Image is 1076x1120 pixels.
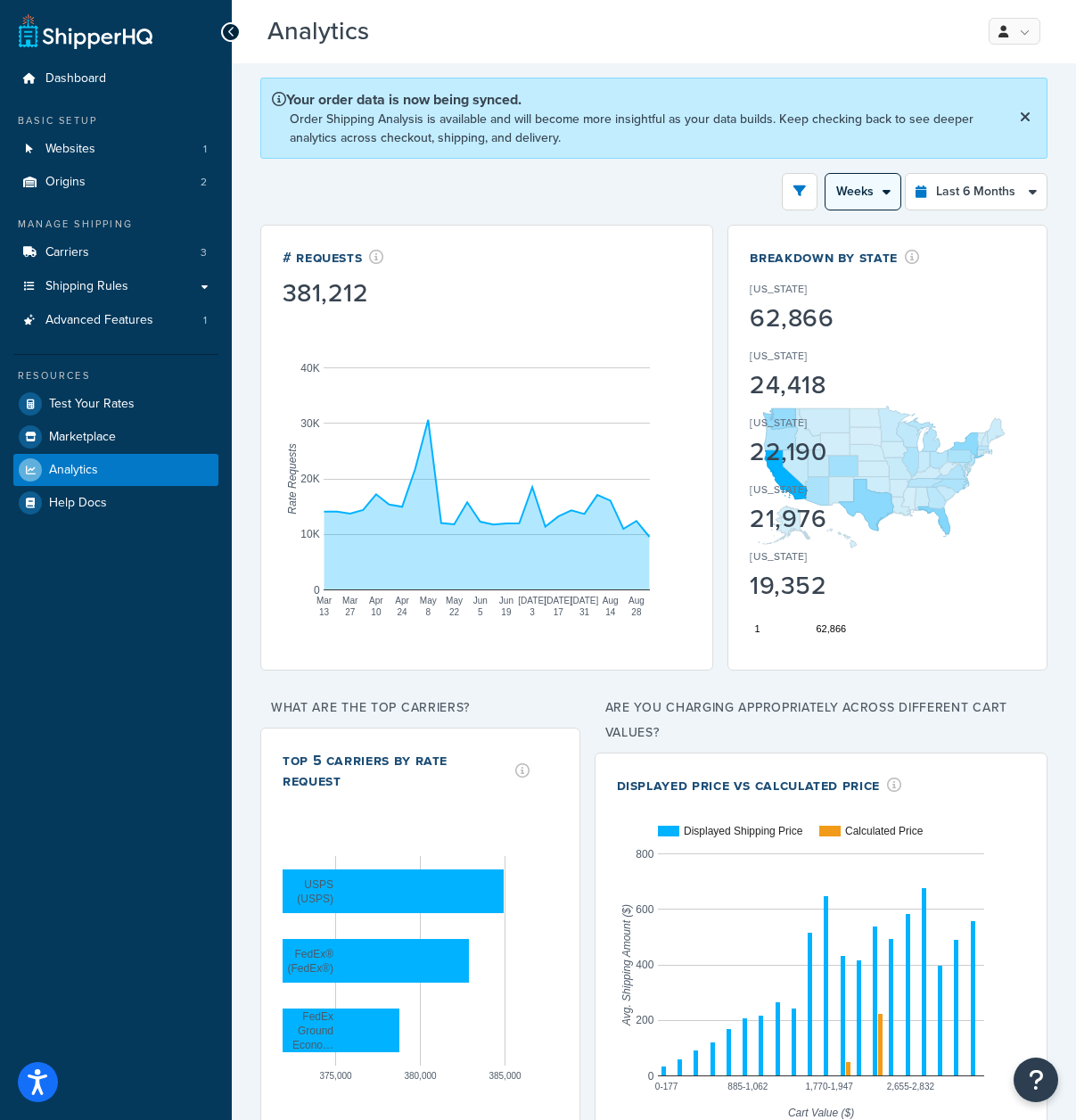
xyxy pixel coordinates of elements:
[845,825,924,837] text: Calculated Price
[782,173,817,210] button: open filter drawer
[530,606,535,616] text: 3
[617,775,902,795] div: Displayed Price vs Calculated Price
[45,245,89,260] span: Carriers
[49,463,98,478] span: Analytics
[45,175,86,190] span: Origins
[13,236,218,269] a: Carriers3
[13,454,218,486] a: Analytics
[13,166,218,199] a: Origins2
[518,595,546,605] text: [DATE]
[727,1081,768,1091] text: 885-1,062
[374,24,434,45] span: Beta
[203,313,207,328] span: 1
[426,606,431,616] text: 8
[272,89,1014,110] p: Your order data is now being synced.
[473,595,488,605] text: Jun
[49,397,135,412] span: Test Your Rates
[201,175,207,190] span: 2
[283,281,384,306] div: 381,212
[13,236,218,269] li: Carriers
[579,606,590,616] text: 31
[45,142,95,157] span: Websites
[45,313,153,328] span: Advanced Features
[13,304,218,337] a: Advanced Features1
[404,1070,437,1080] text: 380,000
[750,281,807,297] p: [US_STATE]
[750,306,901,331] div: 62,866
[750,440,901,465] div: 22,190
[260,696,580,721] p: What are the top carriers?
[571,595,599,605] text: [DATE]
[13,133,218,166] a: Websites1
[345,606,356,616] text: 27
[287,961,333,974] text: (FedEx®)
[283,309,691,648] svg: A chart.
[283,750,530,791] div: Top 5 Carriers by Rate Request
[501,606,512,616] text: 19
[314,583,320,596] text: 0
[286,443,299,514] text: Rate Requests
[13,487,218,519] a: Help Docs
[13,113,218,128] div: Basic Setup
[13,388,218,420] li: Test Your Rates
[297,892,333,904] text: (USPS)
[499,595,513,605] text: Jun
[750,506,901,531] div: 21,976
[13,304,218,337] li: Advanced Features
[545,595,573,605] text: [DATE]
[750,548,807,564] p: [US_STATE]
[13,421,218,453] a: Marketplace
[750,482,807,498] p: [US_STATE]
[316,595,333,605] text: Mar
[13,217,218,232] div: Manage Shipping
[595,696,1047,745] p: Are you charging appropriately across different cart values?
[750,573,901,598] div: 19,352
[319,606,330,616] text: 13
[203,142,207,157] span: 1
[300,361,319,374] text: 40K
[446,595,463,605] text: May
[292,1038,333,1050] text: Econo…
[13,166,218,199] li: Origins
[290,110,1014,147] p: Order Shipping Analysis is available and will become more insightful as your data builds. Keep ch...
[684,825,803,837] text: Displayed Shipping Price
[13,62,218,95] a: Dashboard
[49,496,107,511] span: Help Docs
[13,270,218,303] a: Shipping Rules
[302,1009,333,1022] text: FedEx
[319,1070,352,1080] text: 375,000
[603,595,619,605] text: Aug
[628,595,645,605] text: Aug
[636,847,653,860] text: 800
[636,903,653,916] text: 600
[636,959,653,971] text: 400
[654,1081,678,1091] text: 0-177
[304,877,333,890] text: USPS
[805,1081,853,1091] text: 1,770-1,947
[300,417,319,430] text: 30K
[267,18,958,45] h3: Analytics
[636,1014,653,1026] text: 200
[449,606,460,616] text: 22
[489,1070,522,1080] text: 385,000
[283,247,384,268] div: # Requests
[201,245,207,260] span: 3
[478,606,483,616] text: 5
[755,623,760,634] text: 1
[647,1069,653,1082] text: 0
[300,473,319,485] text: 20K
[620,904,632,1026] text: Avg. Shipping Amount ($)
[750,373,901,398] div: 24,418
[787,1106,853,1118] text: Cart Value ($)
[420,595,437,605] text: May
[369,595,383,605] text: Apr
[1014,1058,1058,1102] button: Open Resource Center
[750,415,807,431] p: [US_STATE]
[605,606,616,616] text: 14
